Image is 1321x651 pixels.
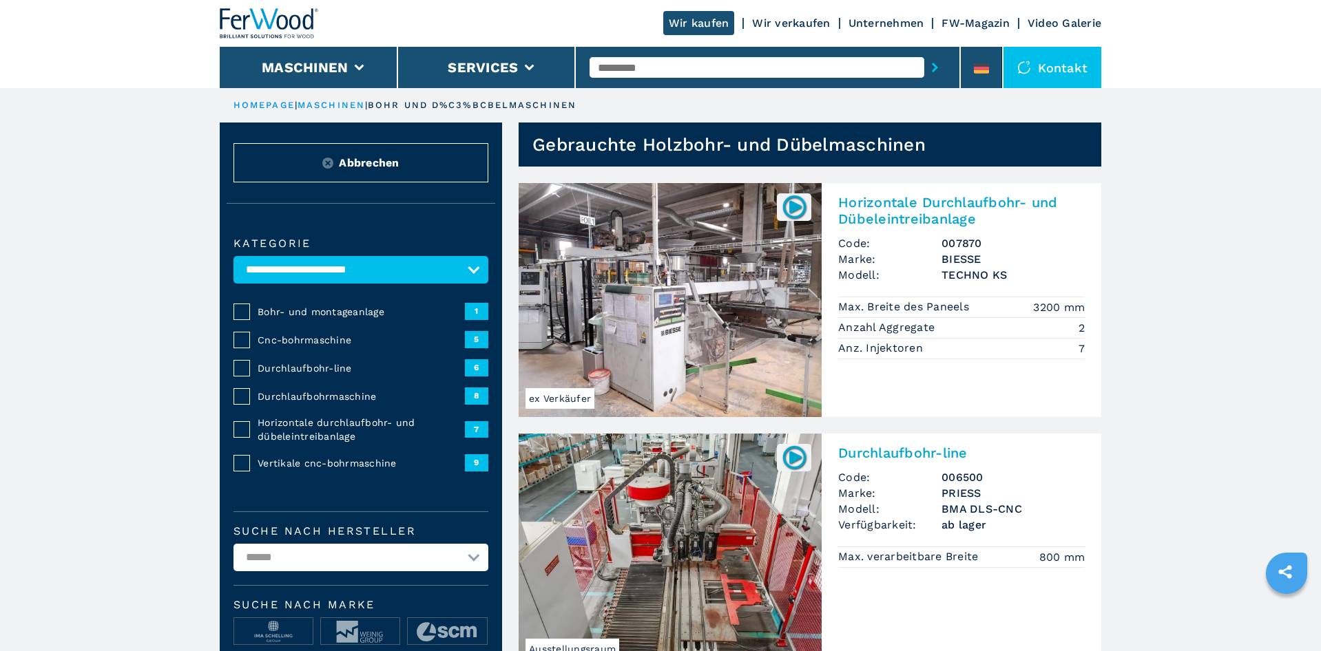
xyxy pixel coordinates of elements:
span: 6 [465,359,488,376]
button: Maschinen [262,59,348,76]
img: image [408,618,486,645]
span: Code: [838,235,942,251]
span: Bohr- und montageanlage [258,305,465,319]
img: Kontakt [1017,61,1031,74]
span: Modell: [838,501,942,517]
h3: 007870 [942,235,1085,251]
span: Cnc-bohrmaschine [258,333,465,347]
span: Durchlaufbohr-line [258,361,465,375]
a: Video Galerie [1028,17,1101,30]
span: Suche nach Marke [233,599,488,610]
a: sharethis [1268,555,1302,589]
span: ab lager [942,517,1085,533]
em: 2 [1079,320,1085,336]
em: 800 mm [1039,549,1085,565]
span: Abbrechen [339,155,399,171]
button: Services [448,59,518,76]
span: Modell: [838,267,942,283]
img: 006500 [781,444,808,471]
span: 8 [465,387,488,404]
h3: BIESSE [942,251,1085,267]
span: ex Verkäufer [526,388,594,409]
a: maschinen [298,100,365,110]
p: Anz. Injektoren [838,341,926,356]
span: Vertikale cnc-bohrmaschine [258,456,465,470]
button: submit-button [924,52,946,83]
h1: Gebrauchte Holzbohr- und Dübelmaschinen [532,134,926,156]
p: Max. verarbeitbare Breite [838,549,982,564]
a: Wir verkaufen [752,17,830,30]
span: Durchlaufbohrmaschine [258,389,465,403]
label: Kategorie [233,238,488,249]
img: image [234,618,313,645]
span: 5 [465,331,488,348]
h2: Durchlaufbohr-line [838,445,1085,461]
p: Anzahl Aggregate [838,320,938,335]
span: Verfügbarkeit: [838,517,942,533]
img: Reset [322,158,333,169]
img: 007870 [781,193,808,220]
img: Horizontale Durchlaufbohr- und Dübeleintreibanlage BIESSE TECHNO KS [519,183,822,417]
a: FW-Magazin [942,17,1010,30]
button: ResetAbbrechen [233,143,488,182]
em: 3200 mm [1033,299,1085,315]
img: Ferwood [220,8,319,39]
a: Unternehmen [849,17,924,30]
span: Marke: [838,485,942,501]
p: bohr und d%C3%BCbelmaschinen [368,99,576,111]
label: Suche nach Hersteller [233,526,488,537]
p: Max. Breite des Paneels [838,299,972,314]
span: Code: [838,469,942,485]
span: Horizontale durchlaufbohr- und dübeleintreibanlage [258,416,465,443]
iframe: Chat [1262,589,1311,641]
span: Marke: [838,251,942,267]
a: HOMEPAGE [233,100,295,110]
h3: TECHNO KS [942,267,1085,283]
a: Horizontale Durchlaufbohr- und Dübeleintreibanlage BIESSE TECHNO KSex Verkäufer007870Horizontale ... [519,183,1101,417]
h3: PRIESS [942,485,1085,501]
a: Wir kaufen [663,11,735,35]
span: 7 [465,421,488,438]
em: 7 [1079,341,1085,356]
div: Kontakt [1003,47,1101,88]
h2: Horizontale Durchlaufbohr- und Dübeleintreibanlage [838,194,1085,227]
span: | [295,100,298,110]
span: 9 [465,454,488,471]
span: 1 [465,303,488,319]
img: image [321,618,399,645]
span: | [365,100,368,110]
h3: BMA DLS-CNC [942,501,1085,517]
h3: 006500 [942,469,1085,485]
